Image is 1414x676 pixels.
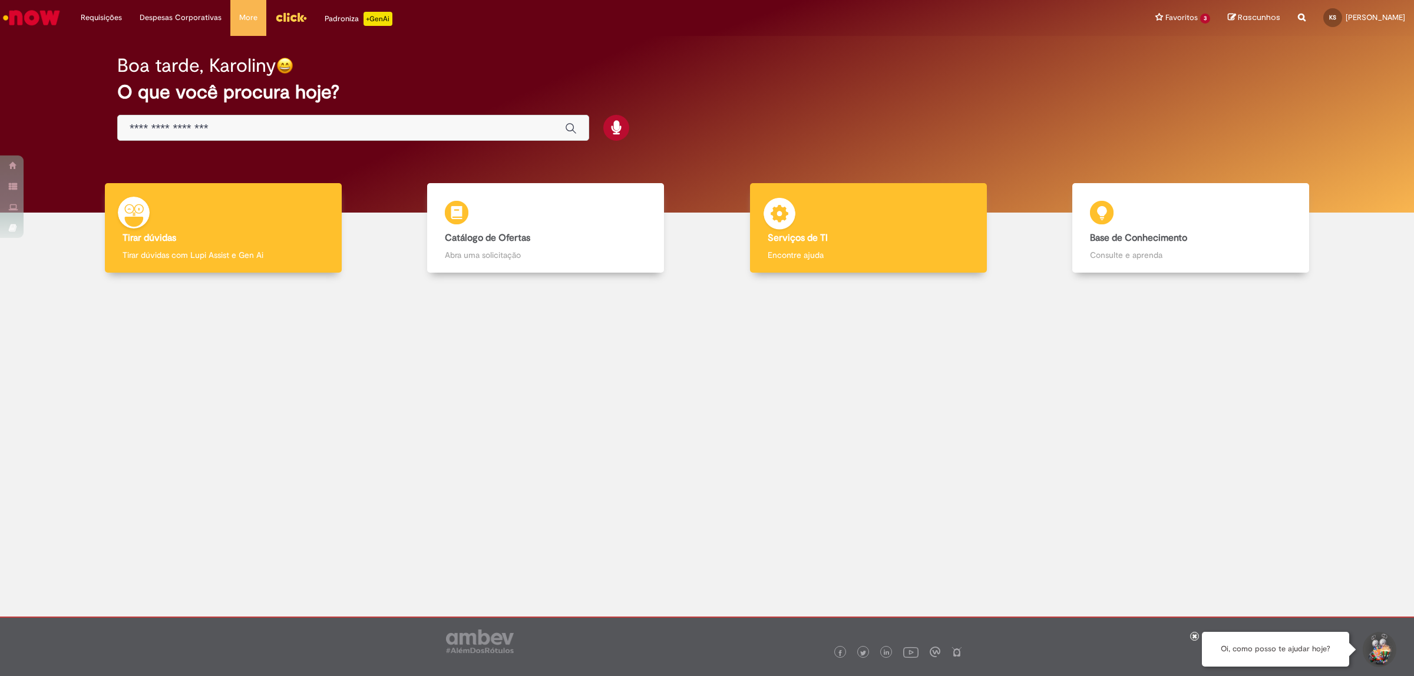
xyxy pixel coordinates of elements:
[1030,183,1353,273] a: Base de Conhecimento Consulte e aprenda
[445,232,530,244] b: Catálogo de Ofertas
[1090,232,1187,244] b: Base de Conhecimento
[123,249,324,261] p: Tirar dúvidas com Lupi Assist e Gen Ai
[930,647,940,657] img: logo_footer_workplace.png
[952,647,962,657] img: logo_footer_naosei.png
[768,232,828,244] b: Serviços de TI
[1361,632,1396,667] button: Iniciar Conversa de Suporte
[903,644,919,660] img: logo_footer_youtube.png
[117,55,276,76] h2: Boa tarde, Karoliny
[837,650,843,656] img: logo_footer_facebook.png
[1238,12,1280,23] span: Rascunhos
[1346,12,1405,22] span: [PERSON_NAME]
[707,183,1030,273] a: Serviços de TI Encontre ajuda
[239,12,257,24] span: More
[860,650,866,656] img: logo_footer_twitter.png
[325,12,392,26] div: Padroniza
[446,629,514,653] img: logo_footer_ambev_rotulo_gray.png
[62,183,385,273] a: Tirar dúvidas Tirar dúvidas com Lupi Assist e Gen Ai
[1329,14,1336,21] span: KS
[1165,12,1198,24] span: Favoritos
[1200,14,1210,24] span: 3
[81,12,122,24] span: Requisições
[140,12,222,24] span: Despesas Corporativas
[1,6,62,29] img: ServiceNow
[445,249,646,261] p: Abra uma solicitação
[117,82,1297,102] h2: O que você procura hoje?
[275,8,307,26] img: click_logo_yellow_360x200.png
[884,650,890,657] img: logo_footer_linkedin.png
[768,249,969,261] p: Encontre ajuda
[1228,12,1280,24] a: Rascunhos
[1090,249,1291,261] p: Consulte e aprenda
[276,57,293,74] img: happy-face.png
[364,12,392,26] p: +GenAi
[1202,632,1349,667] div: Oi, como posso te ajudar hoje?
[385,183,708,273] a: Catálogo de Ofertas Abra uma solicitação
[123,232,176,244] b: Tirar dúvidas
